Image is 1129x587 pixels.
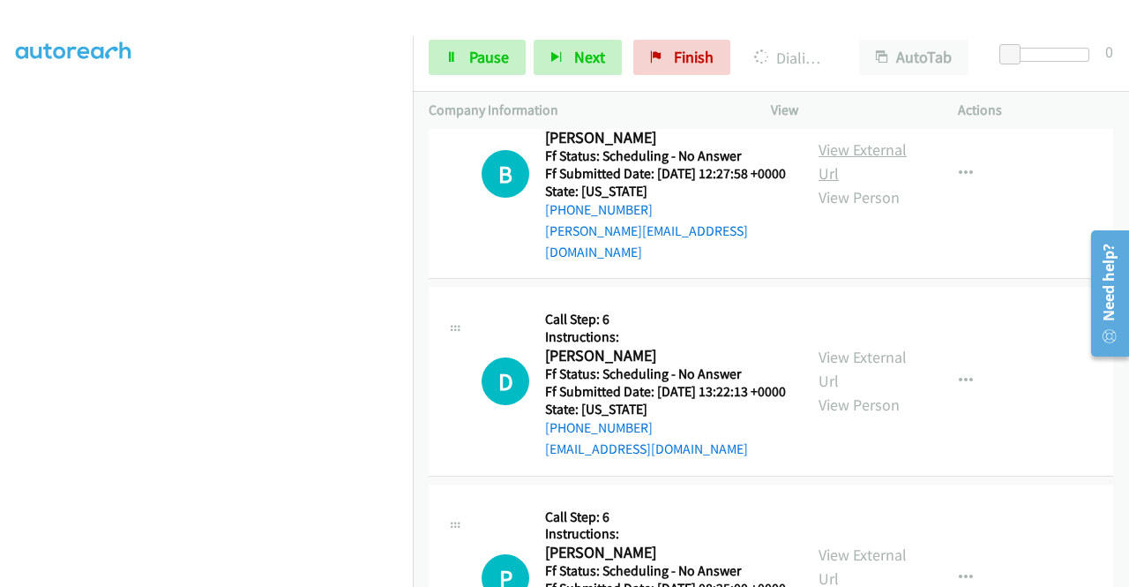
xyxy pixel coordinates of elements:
h5: Ff Status: Scheduling - No Answer [545,365,786,383]
a: View External Url [819,139,907,184]
h2: [PERSON_NAME] [545,346,786,366]
a: Finish [633,40,730,75]
h2: [PERSON_NAME] [545,128,787,148]
button: Next [534,40,622,75]
h5: Ff Submitted Date: [DATE] 13:22:13 +0000 [545,383,786,401]
button: AutoTab [859,40,968,75]
h2: [PERSON_NAME] [545,543,786,563]
h5: Ff Submitted Date: [DATE] 12:27:58 +0000 [545,165,787,183]
h1: B [482,150,529,198]
h5: Instructions: [545,525,786,543]
a: View Person [819,187,900,207]
p: View [771,100,926,121]
h5: Call Step: 6 [545,508,786,526]
h5: Instructions: [545,328,786,346]
a: [PERSON_NAME][EMAIL_ADDRESS][DOMAIN_NAME] [545,222,748,260]
h5: Ff Status: Scheduling - No Answer [545,147,787,165]
a: Pause [429,40,526,75]
div: Delay between calls (in seconds) [1008,48,1089,62]
a: [PHONE_NUMBER] [545,201,653,218]
div: The call is yet to be attempted [482,150,529,198]
span: Finish [674,47,714,67]
span: Next [574,47,605,67]
span: Pause [469,47,509,67]
h5: Call Step: 6 [545,311,786,328]
a: View External Url [819,347,907,391]
div: 0 [1105,40,1113,64]
a: View Person [819,395,900,415]
p: Company Information [429,100,739,121]
h1: D [482,357,529,405]
h5: Ff Status: Scheduling - No Answer [545,562,786,580]
a: [PHONE_NUMBER] [545,419,653,436]
h5: State: [US_STATE] [545,183,787,200]
iframe: Resource Center [1079,223,1129,364]
a: [EMAIL_ADDRESS][DOMAIN_NAME] [545,440,748,457]
h5: State: [US_STATE] [545,401,786,418]
div: The call is yet to be attempted [482,357,529,405]
p: Dialing [PERSON_NAME] [754,46,827,70]
p: Actions [958,100,1113,121]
